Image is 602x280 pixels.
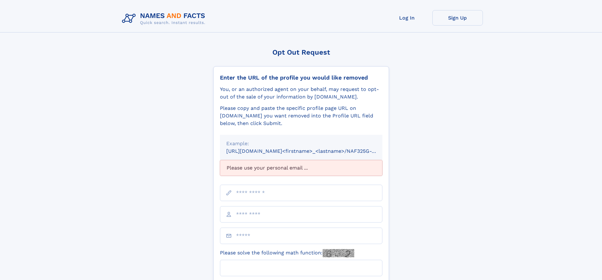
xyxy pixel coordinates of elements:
a: Log In [382,10,432,26]
a: Sign Up [432,10,483,26]
img: Logo Names and Facts [119,10,210,27]
div: Please copy and paste the specific profile page URL on [DOMAIN_NAME] you want removed into the Pr... [220,104,382,127]
div: Enter the URL of the profile you would like removed [220,74,382,81]
div: Example: [226,140,376,147]
div: Opt Out Request [213,48,389,56]
small: [URL][DOMAIN_NAME]<firstname>_<lastname>/NAF325G-xxxxxxxx [226,148,394,154]
div: Please use your personal email ... [220,160,382,176]
div: You, or an authorized agent on your behalf, may request to opt-out of the sale of your informatio... [220,86,382,101]
label: Please solve the following math function: [220,249,354,257]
